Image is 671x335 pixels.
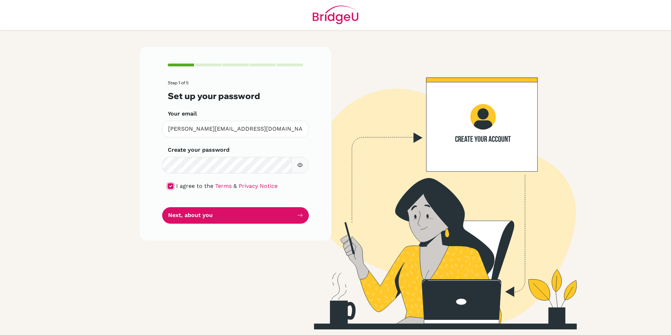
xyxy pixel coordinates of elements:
[233,183,237,189] span: &
[162,207,309,224] button: Next, about you
[239,183,278,189] a: Privacy Notice
[168,146,230,154] label: Create your password
[162,121,309,137] input: Insert your email*
[168,80,188,85] span: Step 1 of 5
[176,183,213,189] span: I agree to the
[235,47,636,329] img: Create your account
[168,110,197,118] label: Your email
[168,91,303,101] h3: Set up your password
[215,183,232,189] a: Terms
